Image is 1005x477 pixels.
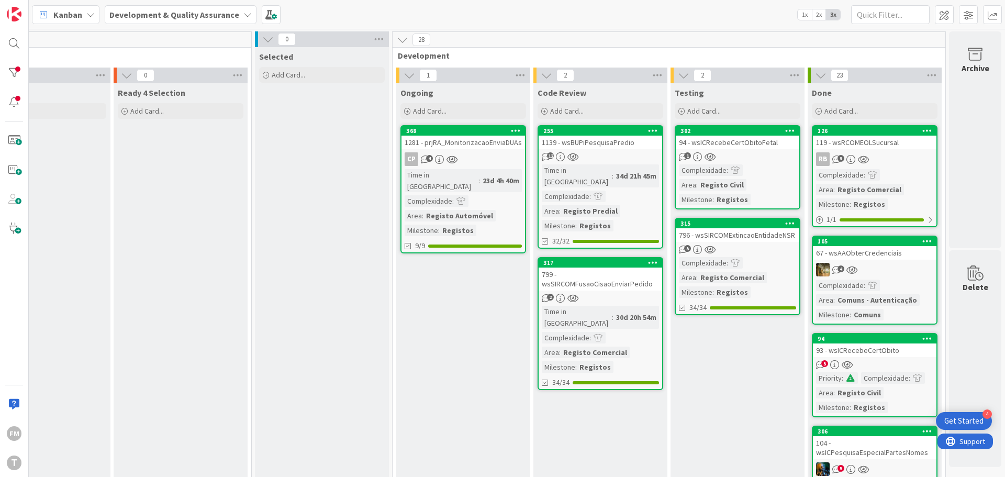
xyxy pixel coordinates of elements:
div: 315796 - wsSIRCOMExtincaoEntidadeNSR [676,219,799,242]
div: 105 [818,238,936,245]
div: T [7,456,21,470]
div: CP [405,152,418,166]
span: : [589,332,591,343]
span: : [559,347,561,358]
div: Area [679,179,696,191]
span: 34/34 [552,377,569,388]
div: 2551139 - wsBUPiPesquisaPredio [539,126,662,149]
div: Registos [851,198,888,210]
span: Add Card... [687,106,721,116]
span: : [833,184,835,195]
span: 1 [684,152,691,159]
div: Complexidade [405,195,452,207]
div: Comuns - Autenticação [835,294,920,306]
div: Registos [851,402,888,413]
div: Registos [577,220,613,231]
a: 317799 - wsSIRCOMFusaoCisaoEnviarPedidoTime in [GEOGRAPHIC_DATA]:30d 20h 54mComplexidade:Area:Reg... [538,257,663,390]
span: : [422,210,423,221]
div: RB [816,152,830,166]
span: : [727,257,728,269]
div: 4 [982,409,992,419]
span: : [559,205,561,217]
div: Milestone [679,286,712,298]
span: Code Review [538,87,586,98]
span: 2x [812,9,826,20]
div: Complexidade [542,191,589,202]
div: Area [542,347,559,358]
div: 306 [818,428,936,435]
span: Testing [675,87,704,98]
div: Complexidade [861,372,909,384]
div: 3681281 - prjRA_MonitorizacaoEnviaDUAs [401,126,525,149]
div: 255 [543,127,662,135]
div: 317 [539,258,662,268]
a: 9493 - wsICRecebeCertObitoPriority:Complexidade:Area:Registo CivilMilestone:Registos [812,333,937,417]
div: 317799 - wsSIRCOMFusaoCisaoEnviarPedido [539,258,662,291]
div: 255 [539,126,662,136]
div: 104 - wsICPesquisaEspecialPartesNomes [813,436,936,459]
div: 94 - wsICRecebeCertObitoFetal [676,136,799,149]
div: 796 - wsSIRCOMExtincaoEntidadeNSR [676,228,799,242]
div: Milestone [542,220,575,231]
span: : [612,170,613,182]
span: Ready 4 Selection [118,87,185,98]
img: Visit kanbanzone.com [7,7,21,21]
div: JC [813,263,936,276]
div: Milestone [542,361,575,373]
span: : [478,175,480,186]
div: Milestone [679,194,712,205]
span: Add Card... [824,106,858,116]
div: 30d 20h 54m [613,312,659,323]
div: 126119 - wsRCOMEOLSucursal [813,126,936,149]
span: 2 [694,69,711,82]
span: 2 [547,294,554,301]
div: FM [7,426,21,441]
div: Time in [GEOGRAPHIC_DATA] [405,169,478,192]
div: Priority [816,372,842,384]
div: Open Get Started checklist, remaining modules: 4 [936,412,992,430]
span: Kanban [53,8,82,21]
div: Area [816,294,833,306]
span: : [589,191,591,202]
div: JC [813,462,936,476]
input: Quick Filter... [851,5,930,24]
span: Add Card... [130,106,164,116]
div: Time in [GEOGRAPHIC_DATA] [542,306,612,329]
div: 306104 - wsICPesquisaEspecialPartesNomes [813,427,936,459]
span: : [833,294,835,306]
span: 0 [278,33,296,46]
div: Delete [963,281,988,293]
div: 368 [401,126,525,136]
img: JC [816,263,830,276]
div: Get Started [944,416,984,426]
span: : [850,309,851,320]
span: : [452,195,454,207]
span: : [909,372,910,384]
a: 10567 - wsAAObterCredenciaisJCComplexidade:Area:Comuns - AutenticaçãoMilestone:Comuns [812,236,937,325]
div: 317 [543,259,662,267]
div: Registos [577,361,613,373]
div: Time in [GEOGRAPHIC_DATA] [542,164,612,187]
span: : [438,225,440,236]
div: Milestone [405,225,438,236]
b: Development & Quality Assurance [109,9,239,20]
div: Comuns [851,309,884,320]
span: : [727,164,728,176]
div: 306 [813,427,936,436]
a: 2551139 - wsBUPiPesquisaPredioTime in [GEOGRAPHIC_DATA]:34d 21h 45mComplexidade:Area:Registo Pred... [538,125,663,249]
div: 23d 4h 40m [480,175,522,186]
div: 34d 21h 45m [613,170,659,182]
div: 119 - wsRCOMEOLSucursal [813,136,936,149]
div: Complexidade [679,257,727,269]
span: 32/32 [552,236,569,247]
span: 1 [419,69,437,82]
span: : [850,402,851,413]
div: 315 [680,220,799,227]
span: 1x [798,9,812,20]
span: 23 [831,69,848,82]
div: 93 - wsICRecebeCertObito [813,343,936,357]
span: : [712,286,714,298]
div: CP [401,152,525,166]
div: Area [679,272,696,283]
a: 30294 - wsICRecebeCertObitoFetalComplexidade:Area:Registo CivilMilestone:Registos [675,125,800,209]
